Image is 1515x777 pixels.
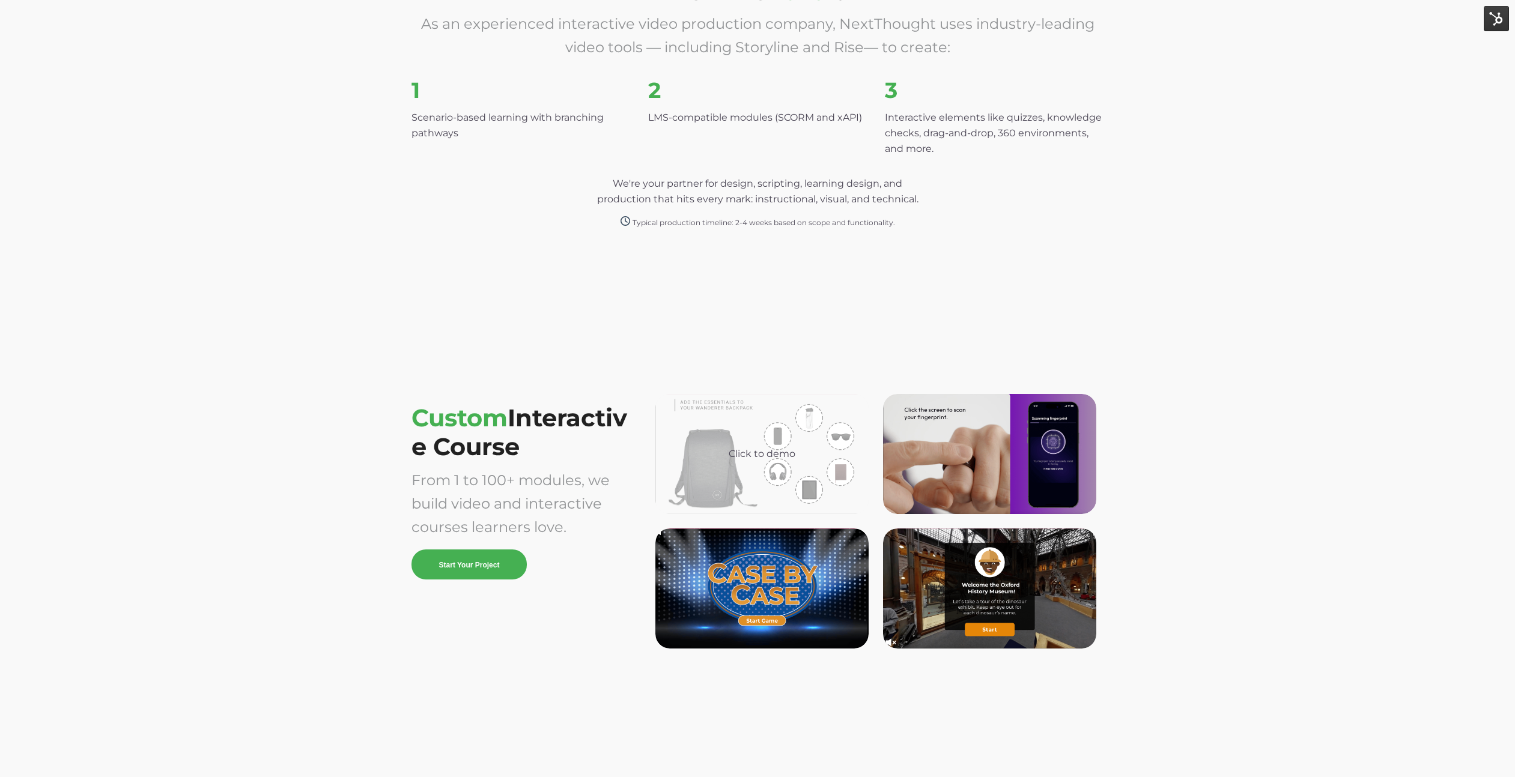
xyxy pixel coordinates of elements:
ul: Image grid with {{ image_count }} images. [648,394,1104,648]
button: Click to demo [655,394,869,514]
span: Typical production timeline: 2-4 weeks based on scope and functionality. [633,218,895,227]
span: 3 [885,77,897,103]
div: Click to demo [665,447,859,461]
span: 1 [411,77,420,103]
img: HubSpot Tools Menu Toggle [1484,6,1509,31]
a: Start Your Project [411,549,527,579]
span: We're your partner for design, scripting, learning design, and [613,178,902,189]
p: Scenario-based learning with branching pathways [411,110,630,141]
span: From 1 to 100+ modules, we build video and interactive courses learners love. [411,471,610,536]
span: Interactive elements like quizzes, knowledge checks, drag-and-drop, 360 environments, and more. [885,78,1104,154]
span: production that hits every mark: instructional, visual, and technical. [597,193,918,205]
span: As an experienced interactive video production company, NextThought uses industry-leading video t... [421,15,1095,56]
span: Interactive Course [411,403,627,461]
p: LMS-compatible modules (SCORM and xAPI) [648,110,867,125]
span: 2 [648,77,661,103]
span: Start Your Project [439,561,500,569]
span: Custom [411,403,627,461]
